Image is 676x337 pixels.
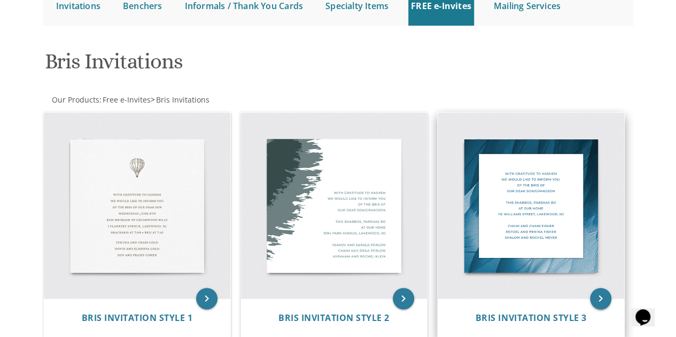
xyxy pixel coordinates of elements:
span: Bris Invitation Style 1 [82,312,193,324]
a: keyboard_arrow_right [196,288,217,309]
a: Bris Invitation Style 1 [82,313,193,323]
span: Bris Invitation Style 3 [476,312,587,324]
a: keyboard_arrow_right [590,288,611,309]
img: Bris Invitation Style 1 [44,113,230,299]
a: Bris Invitation Style 3 [476,313,587,323]
a: Our Products [51,95,99,105]
span: > [151,95,209,105]
h1: Bris Invitations [45,50,431,81]
div: : [43,95,338,105]
a: Bris Invitation Style 2 [278,313,390,323]
img: Bris Invitation Style 3 [438,113,624,299]
span: Bris Invitation Style 2 [278,312,390,324]
a: keyboard_arrow_right [393,288,414,309]
span: Bris Invitations [156,95,209,105]
a: Bris Invitations [155,95,209,105]
span: Free e-Invites [103,95,151,105]
iframe: chat widget [631,294,665,326]
img: Bris Invitation Style 2 [241,113,428,299]
a: Free e-Invites [102,95,151,105]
